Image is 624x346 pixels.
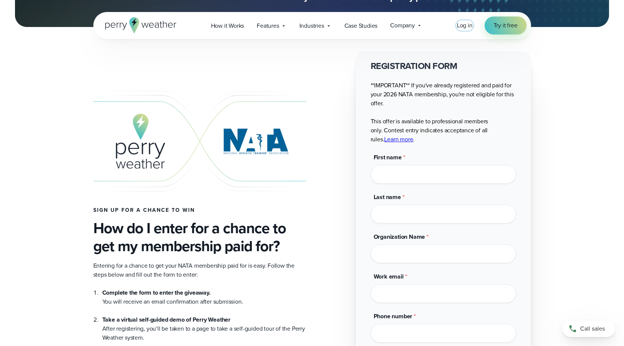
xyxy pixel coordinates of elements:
span: Call sales [580,324,605,333]
li: You will receive an email confirmation after submission. [102,288,306,306]
span: How it Works [211,21,244,30]
span: Last name [374,193,401,201]
a: Call sales [563,321,615,337]
a: Try it free [485,16,527,34]
span: Work email [374,272,404,281]
span: First name [374,153,402,162]
p: **IMPORTANT** If you've already registered and paid for your 2026 NATA membership, you're not eli... [371,81,516,144]
span: Features [257,21,279,30]
span: Organization Name [374,232,425,241]
strong: REGISTRATION FORM [371,59,458,73]
a: Learn more [384,135,413,144]
h4: Sign up for a chance to win [93,207,306,213]
strong: Take a virtual self-guided demo of Perry Weather [102,315,230,324]
a: Log in [457,21,473,30]
a: Case Studies [338,18,384,33]
span: Case Studies [344,21,378,30]
span: Industries [299,21,324,30]
strong: Complete the form to enter the giveaway. [102,288,211,297]
span: Phone number [374,312,413,321]
a: How it Works [205,18,251,33]
p: Entering for a chance to get your NATA membership paid for is easy. Follow the steps below and fi... [93,261,306,279]
span: Try it free [494,21,518,30]
h3: How do I enter for a chance to get my membership paid for? [93,219,306,255]
span: Company [390,21,415,30]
